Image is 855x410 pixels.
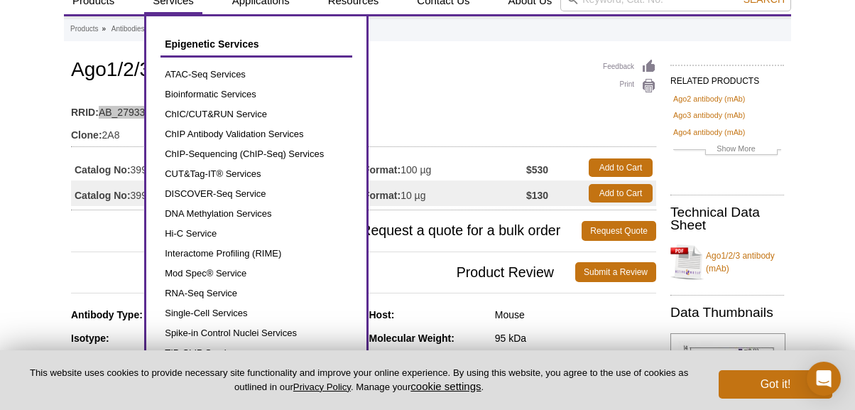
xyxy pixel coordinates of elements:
[673,126,745,139] a: Ago4 antibody (mAb)
[364,180,526,206] td: 10 µg
[71,333,109,344] strong: Isotype:
[71,97,656,120] td: AB_2793399
[160,85,352,104] a: Bioinformatic Services
[165,38,258,50] span: Epigenetic Services
[75,189,131,202] strong: Catalog No:
[670,241,784,284] a: Ago1/2/3 antibody (mAb)
[364,155,526,180] td: 100 µg
[160,164,352,184] a: CUT&Tag-IT® Services
[160,184,352,204] a: DISCOVER-Seq Service
[160,124,352,144] a: ChIP Antibody Validation Services
[160,204,352,224] a: DNA Methylation Services
[160,244,352,264] a: Interactome Profiling (RIME)
[160,224,352,244] a: Hi-C Service
[293,382,351,392] a: Privacy Policy
[102,25,106,33] li: »
[575,262,656,282] a: Submit a Review
[160,65,352,85] a: ATAC-Seq Services
[589,184,653,203] a: Add to Cart
[364,189,401,202] strong: Format:
[71,106,99,119] strong: RRID:
[589,158,653,177] a: Add to Cart
[160,303,352,323] a: Single-Cell Services
[71,221,582,241] span: Request a quote for a bulk order
[807,362,841,396] div: Open Intercom Messenger
[160,31,352,58] a: Epigenetic Services
[410,380,481,392] button: cookie settings
[71,59,656,83] h1: Ago1/2/3 antibody (mAb)
[495,308,656,321] div: Mouse
[719,370,832,399] button: Got it!
[160,323,352,343] a: Spike-in Control Nuclei Services
[673,109,745,122] a: Ago3 antibody (mAb)
[160,343,352,363] a: TIP-ChIP Service
[71,180,364,206] td: 39938
[670,206,784,232] h2: Technical Data Sheet
[582,221,656,241] a: Request Quote
[673,92,745,105] a: Ago2 antibody (mAb)
[160,284,352,303] a: RNA-Seq Service
[160,104,352,124] a: ChIC/CUT&RUN Service
[369,309,395,320] strong: Host:
[71,309,143,320] strong: Antibody Type:
[71,155,364,180] td: 39937
[369,333,454,344] strong: Molecular Weight:
[70,23,98,36] a: Products
[364,163,401,176] strong: Format:
[603,59,656,75] a: Feedback
[23,367,695,394] p: This website uses cookies to provide necessary site functionality and improve your online experie...
[71,129,102,141] strong: Clone:
[111,23,145,36] a: Antibodies
[526,163,548,176] strong: $530
[670,306,784,319] h2: Data Thumbnails
[603,78,656,94] a: Print
[71,262,575,282] span: Product Review
[160,264,352,284] a: Mod Spec® Service
[495,332,656,345] div: 95 kDa
[75,163,131,176] strong: Catalog No:
[670,65,784,90] h2: RELATED PRODUCTS
[160,144,352,164] a: ChIP-Sequencing (ChIP-Seq) Services
[71,120,656,143] td: 2A8
[673,142,781,158] a: Show More
[526,189,548,202] strong: $130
